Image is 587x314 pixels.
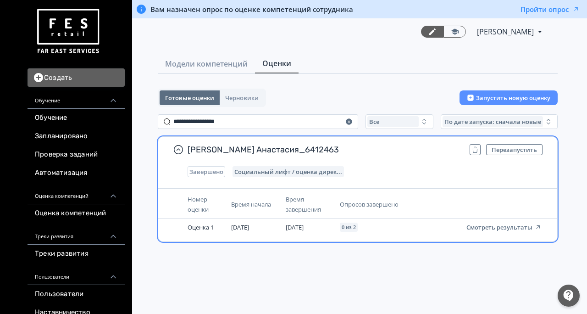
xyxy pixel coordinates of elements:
[234,168,342,175] span: Социальный лифт / оценка директора магазина
[160,90,220,105] button: Готовые оценки
[35,6,101,57] img: https://files.teachbase.ru/system/account/57463/logo/medium-936fc5084dd2c598f50a98b9cbe0469a.png
[28,285,125,303] a: Пользователи
[28,127,125,146] a: Запланировано
[28,164,125,182] a: Автоматизация
[441,114,558,129] button: По дате запуска: сначала новые
[150,5,353,14] span: Вам назначен опрос по оценке компетенций сотрудника
[369,118,379,125] span: Все
[286,195,321,213] span: Время завершения
[460,90,558,105] button: Запустить новую оценку
[188,223,214,231] span: Оценка 1
[188,195,209,213] span: Номер оценки
[28,182,125,204] div: Оценка компетенций
[165,94,214,101] span: Готовые оценки
[189,168,223,175] span: Завершено
[225,94,259,101] span: Черновики
[28,263,125,285] div: Пользователи
[521,5,580,14] button: Пройти опрос
[188,144,462,155] span: [PERSON_NAME] Анастасия_6412463
[28,223,125,245] div: Треки развития
[28,68,125,87] button: Создать
[477,26,535,37] span: Светлана Илюхина
[28,146,125,164] a: Проверка заданий
[28,87,125,109] div: Обучение
[165,58,248,69] span: Модели компетенций
[220,90,264,105] button: Черновики
[486,144,543,155] button: Перезапустить
[231,200,271,208] span: Время начала
[28,109,125,127] a: Обучение
[444,118,541,125] span: По дате запуска: сначала новые
[340,200,399,208] span: Опросов завершено
[466,224,542,231] button: Смотреть результаты
[262,58,291,69] span: Оценки
[365,114,433,129] button: Все
[28,204,125,223] a: Оценка компетенций
[342,224,356,230] span: 0 из 2
[286,223,304,231] span: [DATE]
[443,26,466,38] a: Переключиться в режим ученика
[28,245,125,263] a: Треки развития
[231,223,249,231] span: [DATE]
